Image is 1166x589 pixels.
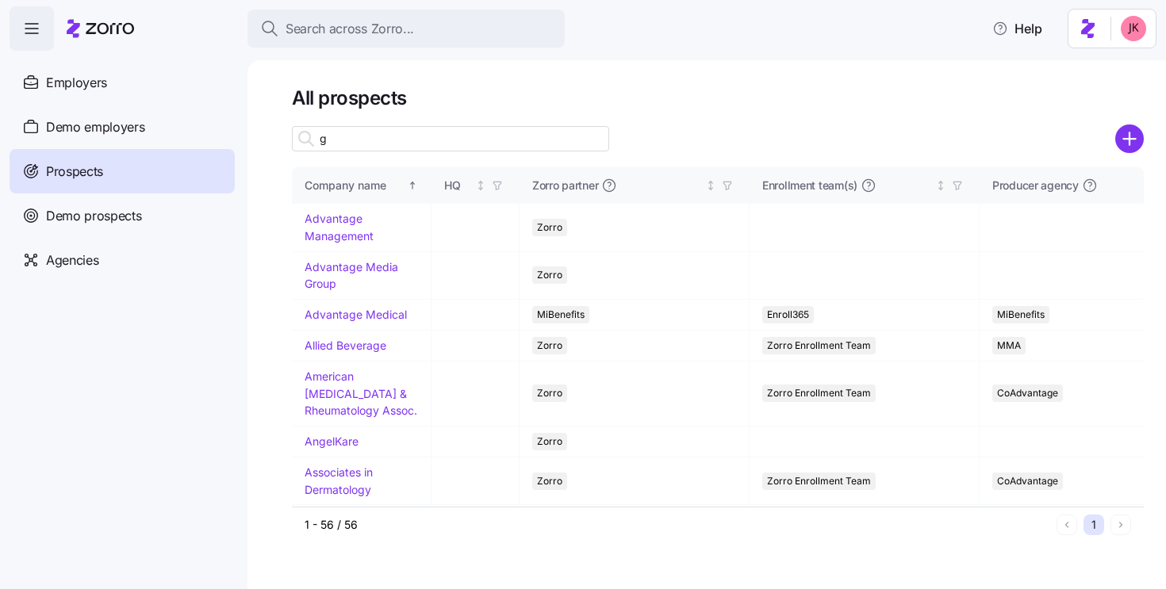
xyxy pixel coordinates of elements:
[286,19,414,39] span: Search across Zorro...
[46,162,103,182] span: Prospects
[750,167,980,204] th: Enrollment team(s)Not sorted
[305,338,386,352] a: Allied Beverage
[431,167,520,204] th: HQNot sorted
[997,384,1058,402] span: CoAdvantage
[1121,16,1146,41] img: 19f1c8dceb8a17c03adbc41d53a5807f
[537,472,562,490] span: Zorro
[292,86,1144,110] h1: All prospects
[980,13,1055,44] button: Help
[767,337,871,354] span: Zorro Enrollment Team
[305,308,407,321] a: Advantage Medical
[46,117,145,137] span: Demo employers
[10,238,235,282] a: Agencies
[305,434,359,448] a: AngelKare
[444,177,472,194] div: HQ
[475,180,486,191] div: Not sorted
[767,306,809,323] span: Enroll365
[767,384,871,402] span: Zorro Enrollment Team
[537,306,585,323] span: MiBenefits
[935,180,946,191] div: Not sorted
[997,306,1045,323] span: MiBenefits
[520,167,750,204] th: Zorro partnerNot sorted
[532,178,598,193] span: Zorro partner
[537,384,562,402] span: Zorro
[46,73,107,93] span: Employers
[431,505,520,536] td: [US_STATE]
[10,60,235,105] a: Employers
[762,178,857,193] span: Enrollment team(s)
[1115,124,1144,153] svg: add icon
[992,178,1079,193] span: Producer agency
[1057,514,1077,535] button: Previous page
[305,260,398,291] a: Advantage Media Group
[305,177,405,194] div: Company name
[46,206,142,226] span: Demo prospects
[992,19,1042,38] span: Help
[537,337,562,354] span: Zorro
[705,180,716,191] div: Not sorted
[537,219,562,236] span: Zorro
[292,167,431,204] th: Company nameSorted ascending
[537,266,562,284] span: Zorro
[247,10,565,48] button: Search across Zorro...
[305,465,373,496] a: Associates in Dermatology
[46,251,98,270] span: Agencies
[10,105,235,149] a: Demo employers
[767,472,871,490] span: Zorro Enrollment Team
[1110,514,1131,535] button: Next page
[292,126,609,151] input: Search prospect
[10,193,235,238] a: Demo prospects
[305,517,1050,533] div: 1 - 56 / 56
[10,149,235,193] a: Prospects
[305,212,374,243] a: Advantage Management
[997,472,1058,490] span: CoAdvantage
[997,337,1021,354] span: MMA
[407,180,418,191] div: Sorted ascending
[1084,514,1104,535] button: 1
[305,369,417,417] a: American [MEDICAL_DATA] & Rheumatology Assoc.
[537,433,562,450] span: Zorro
